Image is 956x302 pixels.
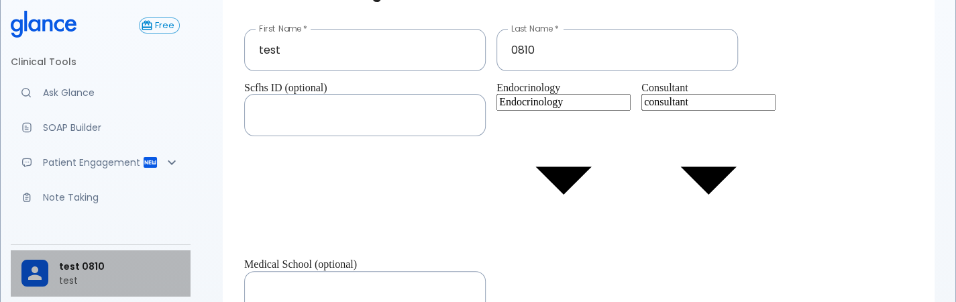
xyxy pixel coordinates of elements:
[59,260,180,274] span: test 0810
[11,250,191,297] div: test 0810test
[244,82,486,94] label: Scfhs ID (optional)
[11,113,191,142] a: Docugen: Compose a clinical documentation in seconds
[511,23,559,34] label: Last Name
[43,191,180,204] p: Note Taking
[59,274,180,287] p: test
[139,17,191,34] a: Click to view or change your subscription
[244,258,486,270] label: Medical School (optional)
[43,156,142,169] p: Patient Engagement
[11,148,191,177] div: Patient Reports & Referrals
[139,17,180,34] button: Free
[641,82,776,94] div: Consultant
[43,86,180,99] p: Ask Glance
[11,46,191,78] li: Clinical Tools
[150,21,179,31] span: Free
[43,121,180,134] p: SOAP Builder
[496,94,631,110] input: Select Speciality
[496,82,631,94] div: Endocrinology
[11,183,191,212] a: Advanced note-taking
[11,78,191,107] a: Moramiz: Find ICD10AM codes instantly
[259,23,307,34] label: First Name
